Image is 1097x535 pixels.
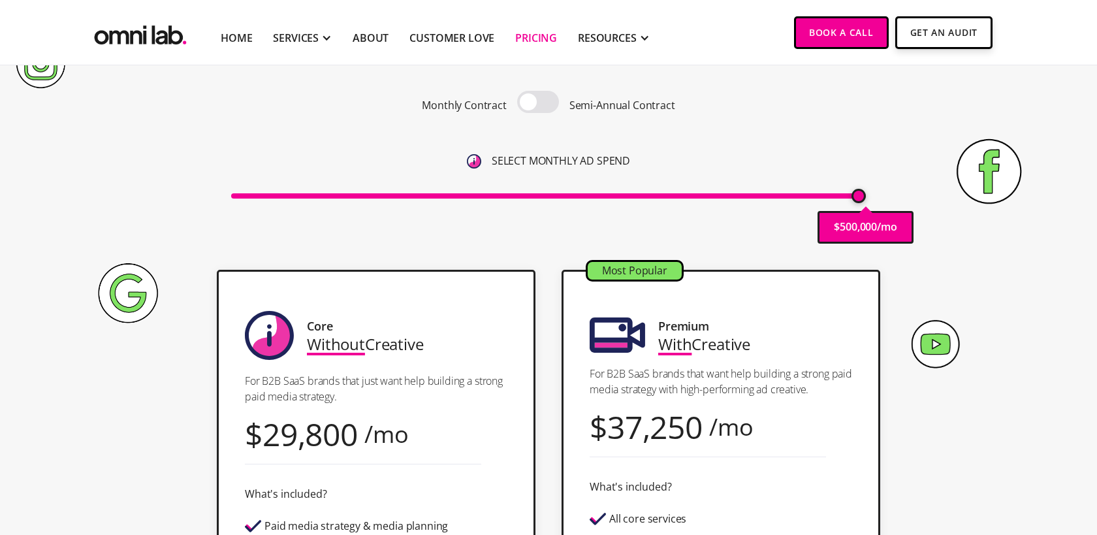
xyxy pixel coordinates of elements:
a: Home [221,30,252,46]
div: /mo [709,418,754,436]
p: Semi-Annual Contract [569,97,675,114]
div: SERVICES [273,30,319,46]
p: $ [834,218,840,236]
span: With [658,333,692,355]
div: Premium [658,317,709,335]
iframe: Chat Widget [862,383,1097,535]
div: What's included? [245,485,326,503]
a: home [91,16,189,48]
div: Creative [658,335,750,353]
a: About [353,30,389,46]
img: 6410812402e99d19b372aa32_omni-nav-info.svg [467,154,481,169]
a: Book a Call [794,16,889,49]
div: $ [590,418,607,436]
p: SELECT MONTHLY AD SPEND [492,152,630,170]
div: RESOURCES [578,30,637,46]
img: Omni Lab: B2B SaaS Demand Generation Agency [91,16,189,48]
div: 37,250 [607,418,703,436]
a: Customer Love [409,30,494,46]
div: /mo [364,425,409,443]
div: What's included? [590,478,671,496]
div: $ [245,425,262,443]
div: 29,800 [262,425,358,443]
div: All core services [609,513,686,525]
p: /mo [877,218,897,236]
p: 500,000 [840,218,877,236]
span: Without [307,333,365,355]
a: Pricing [515,30,557,46]
p: For B2B SaaS brands that want help building a strong paid media strategy with high-performing ad ... [590,366,852,397]
div: Paid media strategy & media planning [264,521,448,532]
a: Get An Audit [895,16,993,49]
div: Creative [307,335,424,353]
div: Most Popular [588,262,682,280]
div: Core [307,317,332,335]
p: Monthly Contract [422,97,506,114]
p: For B2B SaaS brands that just want help building a strong paid media strategy. [245,373,507,404]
